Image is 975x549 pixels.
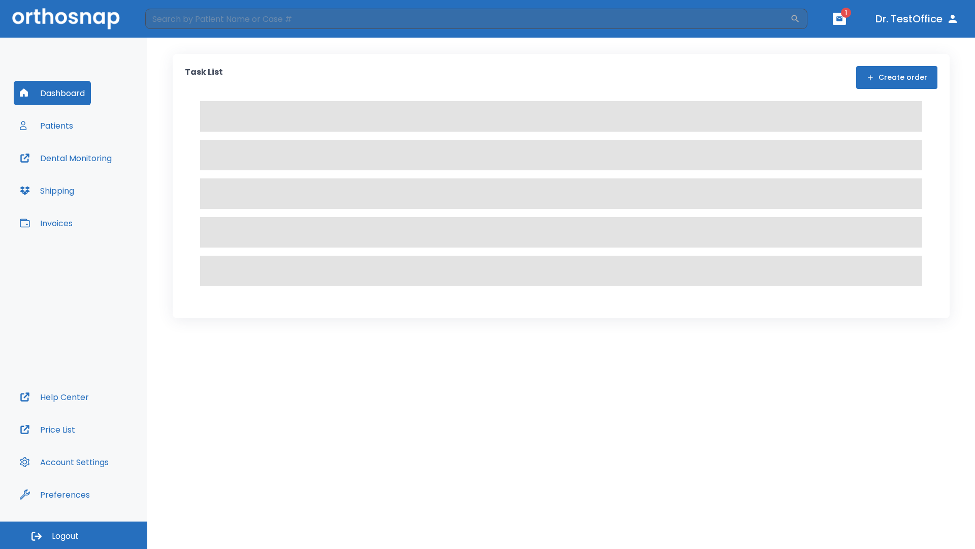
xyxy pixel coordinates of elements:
button: Preferences [14,482,96,507]
button: Dental Monitoring [14,146,118,170]
img: Orthosnap [12,8,120,29]
button: Create order [856,66,937,89]
button: Account Settings [14,450,115,474]
button: Shipping [14,178,80,203]
button: Dashboard [14,81,91,105]
button: Invoices [14,211,79,235]
button: Price List [14,417,81,442]
button: Dr. TestOffice [871,10,963,28]
button: Help Center [14,385,95,409]
p: Task List [185,66,223,89]
span: 1 [841,8,851,18]
button: Patients [14,113,79,138]
input: Search by Patient Name or Case # [145,9,790,29]
span: Logout [52,531,79,542]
